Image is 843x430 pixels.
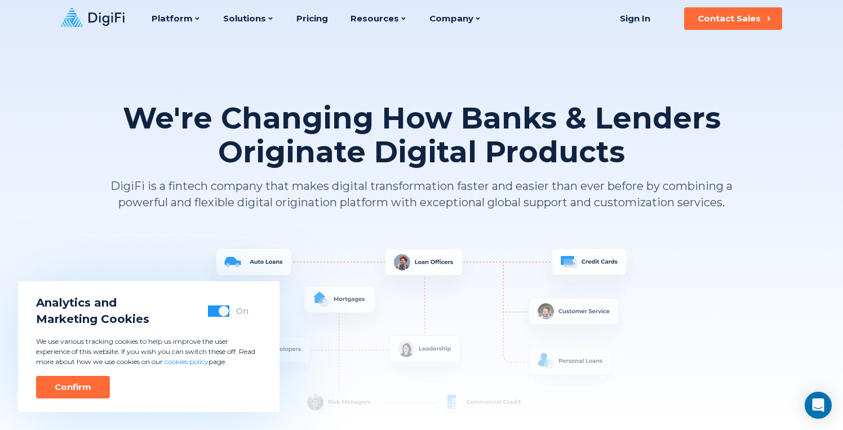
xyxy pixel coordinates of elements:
h1: We're Changing How Banks & Lenders Originate Digital Products [109,101,734,169]
a: cookies policy [165,357,208,366]
p: We use various tracking cookies to help us improve the user experience of this website. If you wi... [36,336,261,367]
button: Contact Sales [684,7,782,30]
p: DigiFi is a fintech company that makes digital transformation faster and easier than ever before ... [109,178,734,211]
div: On [236,305,249,317]
div: Confirm [55,382,91,393]
span: Marketing Cookies [36,311,149,327]
a: Sign In [606,7,664,30]
button: Confirm [36,376,110,398]
div: Contact Sales [698,13,761,24]
span: Analytics and [36,295,149,311]
div: Open Intercom Messenger [805,392,832,419]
